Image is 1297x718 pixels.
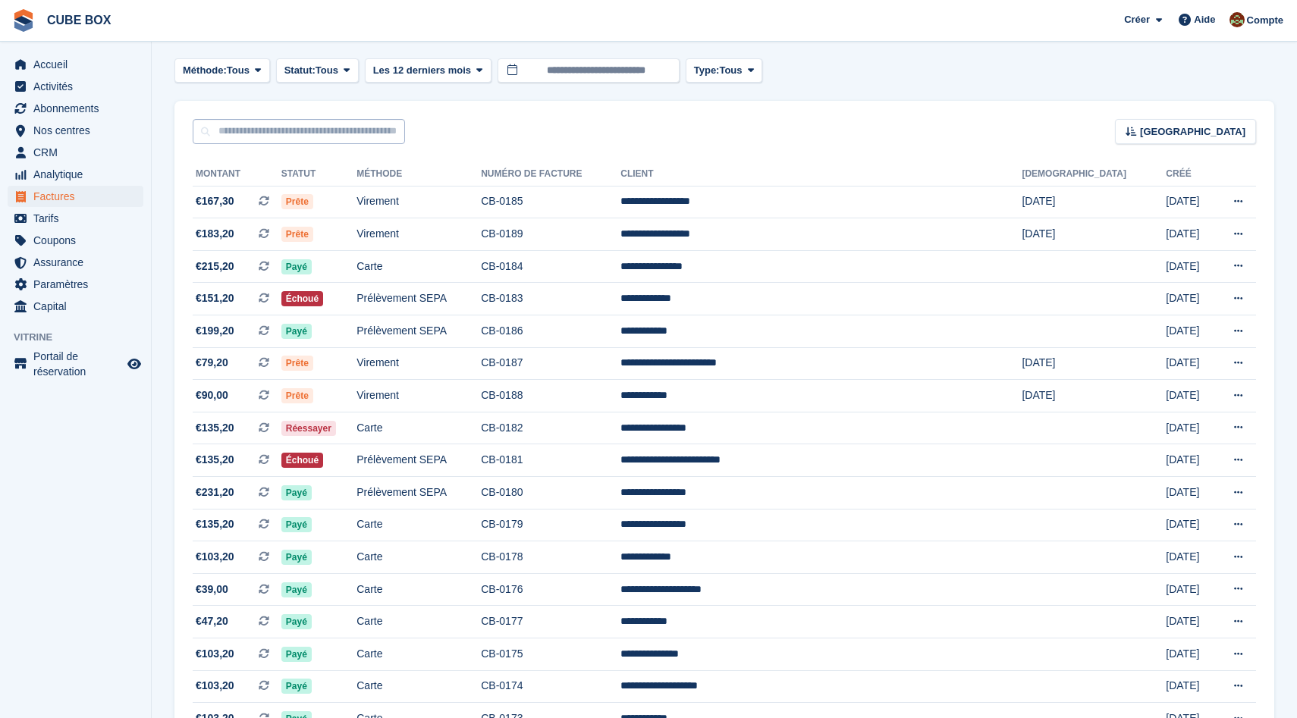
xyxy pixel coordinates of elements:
[1166,186,1212,218] td: [DATE]
[356,283,481,315] td: Prélèvement SEPA
[196,290,234,306] span: €151,20
[1166,573,1212,606] td: [DATE]
[1124,12,1150,27] span: Créer
[33,142,124,163] span: CRM
[356,186,481,218] td: Virement
[481,509,620,541] td: CB-0179
[281,162,356,187] th: Statut
[281,388,313,403] span: Prête
[8,252,143,273] a: menu
[1166,412,1212,444] td: [DATE]
[125,355,143,373] a: Boutique d'aperçu
[33,208,124,229] span: Tarifs
[356,509,481,541] td: Carte
[281,291,323,306] span: Échoué
[8,98,143,119] a: menu
[196,582,228,597] span: €39,00
[1166,670,1212,703] td: [DATE]
[33,296,124,317] span: Capital
[356,218,481,251] td: Virement
[1166,638,1212,671] td: [DATE]
[356,380,481,412] td: Virement
[481,638,620,671] td: CB-0175
[1022,186,1166,218] td: [DATE]
[1166,477,1212,509] td: [DATE]
[196,678,234,694] span: €103,20
[1247,13,1283,28] span: Compte
[193,162,281,187] th: Montant
[196,484,234,500] span: €231,20
[281,421,336,436] span: Réessayer
[1166,541,1212,574] td: [DATE]
[281,453,323,468] span: Échoué
[1166,218,1212,251] td: [DATE]
[1166,347,1212,380] td: [DATE]
[281,582,312,597] span: Payé
[481,606,620,638] td: CB-0177
[1166,380,1212,412] td: [DATE]
[316,63,338,78] span: Tous
[281,550,312,565] span: Payé
[284,63,316,78] span: Statut:
[196,355,228,371] span: €79,20
[33,164,124,185] span: Analytique
[281,614,312,629] span: Payé
[276,58,359,83] button: Statut: Tous
[33,252,124,273] span: Assurance
[8,296,143,317] a: menu
[33,230,124,251] span: Coupons
[1194,12,1215,27] span: Aide
[481,477,620,509] td: CB-0180
[481,162,620,187] th: Numéro de facture
[1166,606,1212,638] td: [DATE]
[1022,218,1166,251] td: [DATE]
[1229,12,1245,27] img: alex soubira
[281,194,313,209] span: Prête
[8,230,143,251] a: menu
[481,412,620,444] td: CB-0182
[481,541,620,574] td: CB-0178
[356,347,481,380] td: Virement
[481,218,620,251] td: CB-0189
[33,54,124,75] span: Accueil
[481,670,620,703] td: CB-0174
[8,349,143,379] a: menu
[196,549,234,565] span: €103,20
[481,444,620,477] td: CB-0181
[33,349,124,379] span: Portail de réservation
[281,679,312,694] span: Payé
[33,186,124,207] span: Factures
[686,58,763,83] button: Type: Tous
[281,259,312,274] span: Payé
[1166,509,1212,541] td: [DATE]
[281,485,312,500] span: Payé
[196,420,234,436] span: €135,20
[356,412,481,444] td: Carte
[8,142,143,163] a: menu
[33,120,124,141] span: Nos centres
[8,120,143,141] a: menu
[8,186,143,207] a: menu
[14,330,151,345] span: Vitrine
[196,387,228,403] span: €90,00
[281,227,313,242] span: Prête
[8,54,143,75] a: menu
[356,315,481,348] td: Prélèvement SEPA
[356,477,481,509] td: Prélèvement SEPA
[183,63,227,78] span: Méthode:
[227,63,250,78] span: Tous
[356,573,481,606] td: Carte
[281,647,312,662] span: Payé
[196,613,228,629] span: €47,20
[33,98,124,119] span: Abonnements
[1022,380,1166,412] td: [DATE]
[719,63,742,78] span: Tous
[174,58,270,83] button: Méthode: Tous
[365,58,491,83] button: Les 12 derniers mois
[196,646,234,662] span: €103,20
[1166,162,1212,187] th: Créé
[481,380,620,412] td: CB-0188
[356,670,481,703] td: Carte
[1166,283,1212,315] td: [DATE]
[1140,124,1245,140] span: [GEOGRAPHIC_DATA]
